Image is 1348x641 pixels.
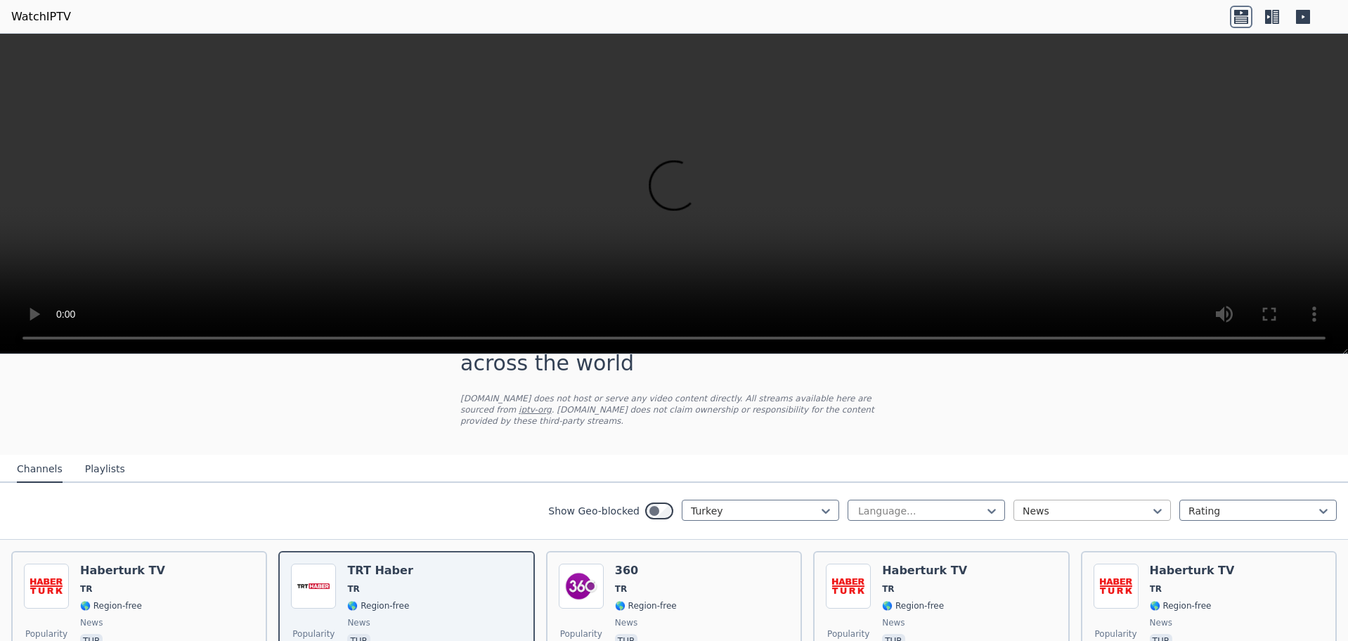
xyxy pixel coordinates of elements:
[80,617,103,628] span: news
[1094,564,1139,609] img: Haberturk TV
[1150,617,1172,628] span: news
[291,564,336,609] img: TRT Haber
[347,600,409,611] span: 🌎 Region-free
[1150,564,1235,578] h6: Haberturk TV
[347,583,359,595] span: TR
[827,628,869,640] span: Popularity
[24,564,69,609] img: Haberturk TV
[17,456,63,483] button: Channels
[1150,583,1162,595] span: TR
[25,628,67,640] span: Popularity
[615,600,677,611] span: 🌎 Region-free
[615,564,677,578] h6: 360
[615,583,627,595] span: TR
[11,8,71,25] a: WatchIPTV
[559,564,604,609] img: 360
[80,564,165,578] h6: Haberturk TV
[826,564,871,609] img: Haberturk TV
[882,564,967,578] h6: Haberturk TV
[882,600,944,611] span: 🌎 Region-free
[1150,600,1212,611] span: 🌎 Region-free
[80,583,92,595] span: TR
[460,393,888,427] p: [DOMAIN_NAME] does not host or serve any video content directly. All streams available here are s...
[519,405,552,415] a: iptv-org
[615,617,637,628] span: news
[85,456,125,483] button: Playlists
[1095,628,1137,640] span: Popularity
[347,617,370,628] span: news
[548,504,640,518] label: Show Geo-blocked
[292,628,335,640] span: Popularity
[560,628,602,640] span: Popularity
[882,583,894,595] span: TR
[80,600,142,611] span: 🌎 Region-free
[882,617,905,628] span: news
[347,564,413,578] h6: TRT Haber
